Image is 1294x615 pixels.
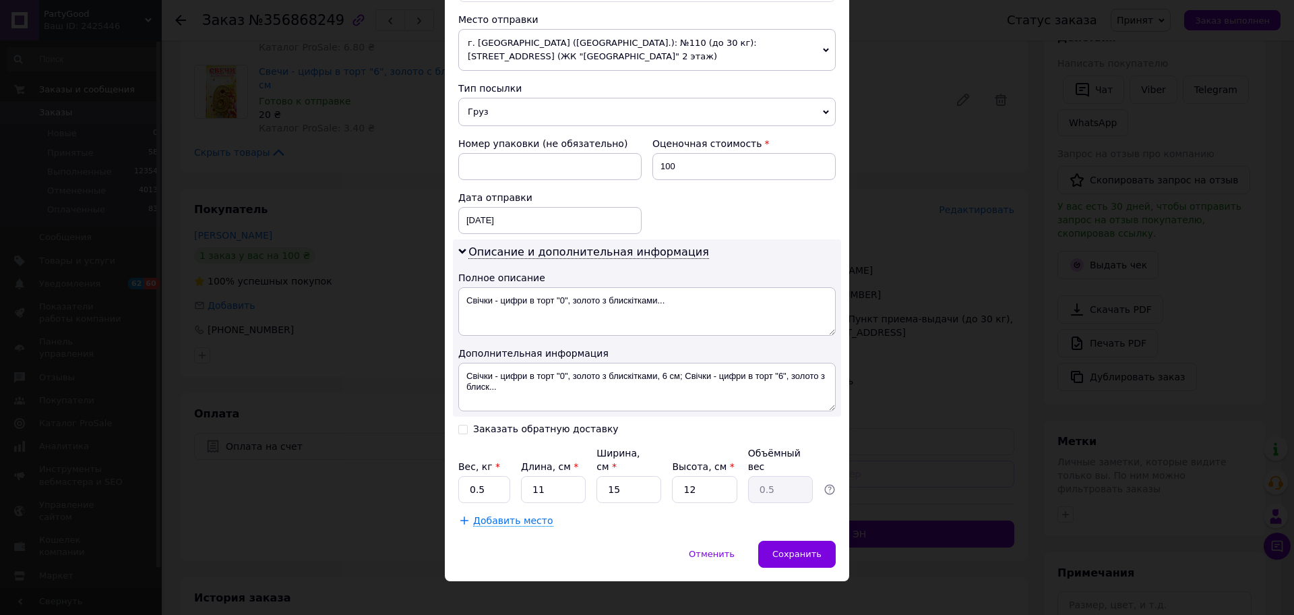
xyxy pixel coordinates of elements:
[748,446,813,473] div: Объёмный вес
[458,461,500,472] label: Вес, кг
[458,271,836,285] div: Полное описание
[473,515,553,527] span: Добавить место
[458,191,642,204] div: Дата отправки
[689,549,735,559] span: Отменить
[458,14,538,25] span: Место отправки
[596,448,640,472] label: Ширина, см
[772,549,822,559] span: Сохранить
[652,137,836,150] div: Оценочная стоимость
[458,137,642,150] div: Номер упаковки (не обязательно)
[458,83,522,94] span: Тип посылки
[473,423,619,435] div: Заказать обратную доставку
[458,347,836,360] div: Дополнительная информация
[672,461,734,472] label: Высота, см
[458,98,836,126] span: Груз
[458,29,836,71] span: г. [GEOGRAPHIC_DATA] ([GEOGRAPHIC_DATA].): №110 (до 30 кг): [STREET_ADDRESS] (ЖК "[GEOGRAPHIC_DAT...
[458,363,836,411] textarea: Свічки - цифри в торт "0", золото з блискітками, 6 см; Свічки - цифри в торт "6", золото з блиск...
[458,287,836,336] textarea: Свічки - цифри в торт "0", золото з блискітками...
[468,245,709,259] span: Описание и дополнительная информация
[521,461,578,472] label: Длина, см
